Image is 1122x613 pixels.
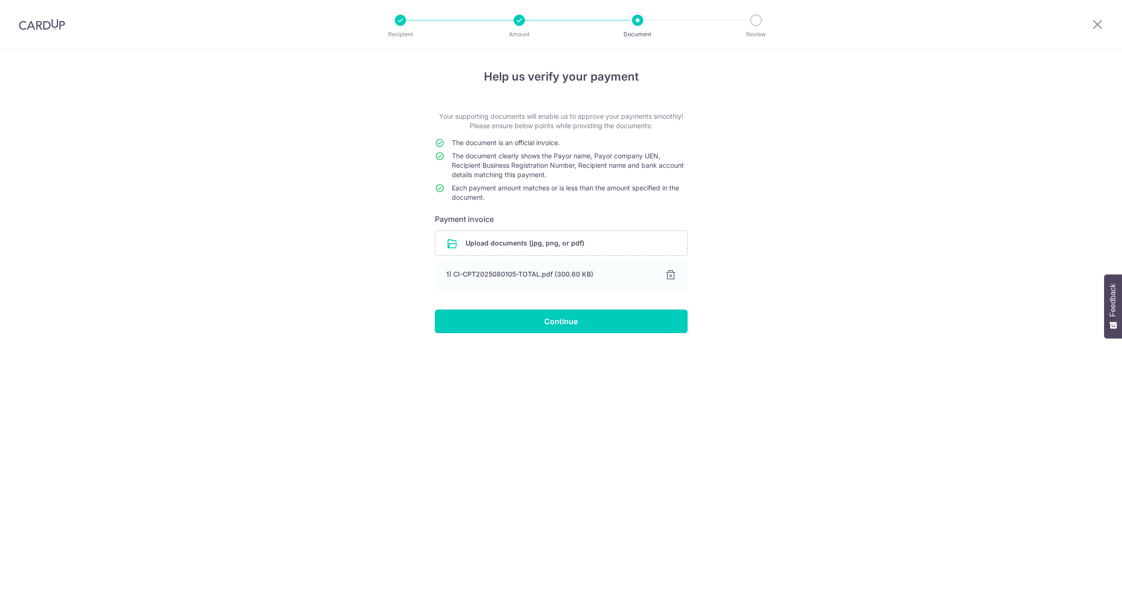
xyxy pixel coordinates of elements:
[446,270,654,279] div: 1) CI-CPT2025080105-TOTAL.pdf (300.60 KB)
[603,30,673,39] p: Document
[366,30,435,39] p: Recipient
[452,184,679,201] span: Each payment amount matches or is less than the amount specified in the document.
[1109,284,1117,317] span: Feedback
[1104,274,1122,338] button: Feedback - Show survey
[1062,585,1113,608] iframe: Opens a widget where you can find more information
[435,213,688,225] h6: Payment invoice
[435,68,688,85] h4: Help us verify your payment
[452,139,560,147] span: The document is an official invoice.
[484,30,554,39] p: Amount
[19,19,65,30] img: CardUp
[435,112,688,131] p: Your supporting documents will enable us to approve your payments smoothly! Please ensure below p...
[452,152,684,179] span: The document clearly shows the Payor name, Payor company UEN, Recipient Business Registration Num...
[721,30,791,39] p: Review
[435,230,688,256] div: Upload documents (jpg, png, or pdf)
[435,310,688,333] input: Continue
